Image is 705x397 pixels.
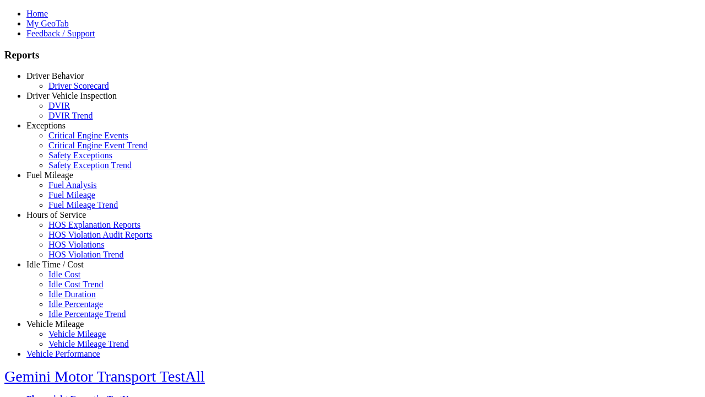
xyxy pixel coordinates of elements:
[48,329,106,339] a: Vehicle Mileage
[48,131,128,140] a: Critical Engine Events
[26,71,84,81] a: Driver Behavior
[48,190,95,200] a: Fuel Mileage
[26,319,84,329] a: Vehicle Mileage
[48,160,132,170] a: Safety Exception Trend
[4,49,701,61] h3: Reports
[26,349,100,358] a: Vehicle Performance
[48,230,153,239] a: HOS Violation Audit Reports
[48,250,124,259] a: HOS Violation Trend
[26,170,73,180] a: Fuel Mileage
[48,101,70,110] a: DVIR
[48,141,148,150] a: Critical Engine Event Trend
[26,260,84,269] a: Idle Time / Cost
[26,19,69,28] a: My GeoTab
[48,309,126,319] a: Idle Percentage Trend
[26,29,95,38] a: Feedback / Support
[48,200,118,210] a: Fuel Mileage Trend
[48,111,93,120] a: DVIR Trend
[48,81,109,90] a: Driver Scorecard
[48,220,140,229] a: HOS Explanation Reports
[48,151,112,160] a: Safety Exceptions
[48,270,80,279] a: Idle Cost
[26,210,86,219] a: Hours of Service
[48,299,103,309] a: Idle Percentage
[48,240,104,249] a: HOS Violations
[26,91,117,100] a: Driver Vehicle Inspection
[48,289,96,299] a: Idle Duration
[26,121,66,130] a: Exceptions
[48,280,104,289] a: Idle Cost Trend
[48,180,97,190] a: Fuel Analysis
[26,9,48,18] a: Home
[48,339,129,348] a: Vehicle Mileage Trend
[4,368,205,385] a: Gemini Motor Transport TestAll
